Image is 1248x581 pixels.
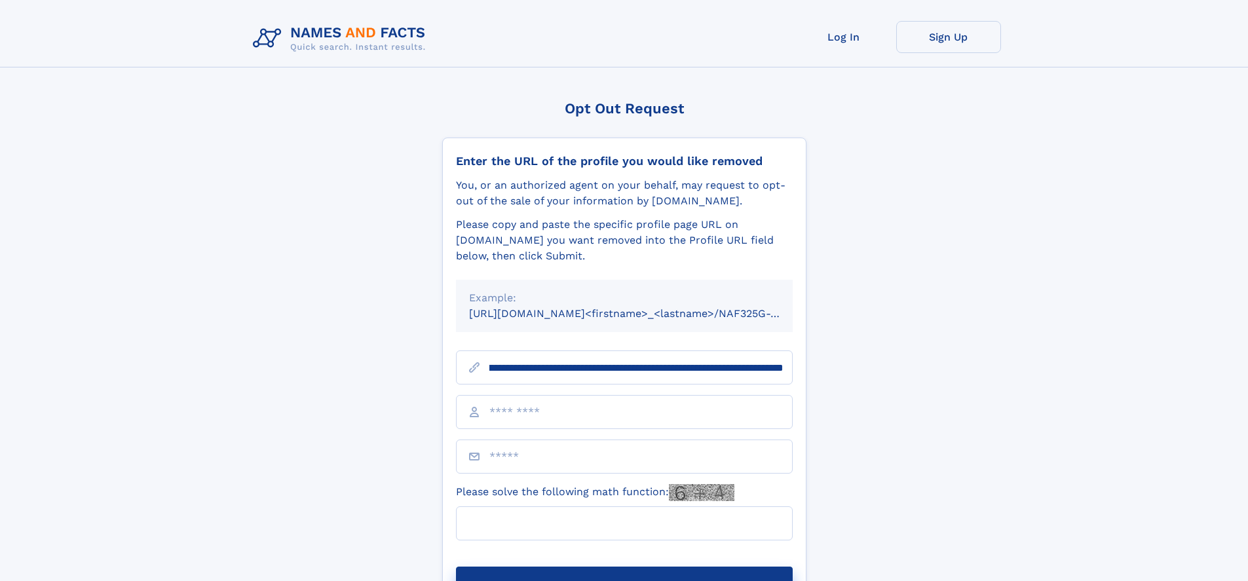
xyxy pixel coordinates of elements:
[791,21,896,53] a: Log In
[469,307,818,320] small: [URL][DOMAIN_NAME]<firstname>_<lastname>/NAF325G-xxxxxxxx
[442,100,806,117] div: Opt Out Request
[469,290,780,306] div: Example:
[456,484,734,501] label: Please solve the following math function:
[248,21,436,56] img: Logo Names and Facts
[456,217,793,264] div: Please copy and paste the specific profile page URL on [DOMAIN_NAME] you want removed into the Pr...
[896,21,1001,53] a: Sign Up
[456,178,793,209] div: You, or an authorized agent on your behalf, may request to opt-out of the sale of your informatio...
[456,154,793,168] div: Enter the URL of the profile you would like removed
